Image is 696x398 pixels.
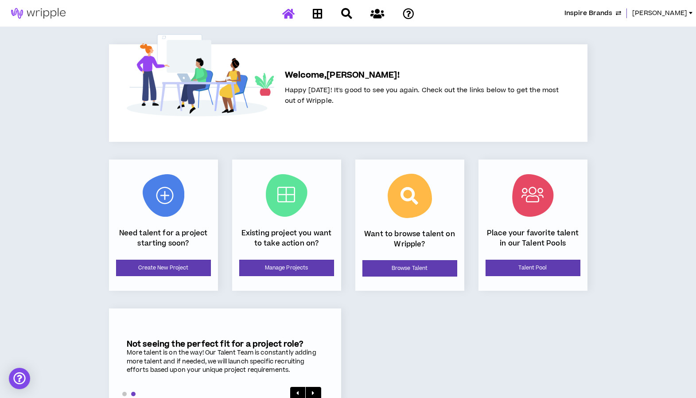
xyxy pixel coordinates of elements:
[266,174,307,217] img: Current Projects
[564,8,612,18] span: Inspire Brands
[116,228,211,248] p: Need talent for a project starting soon?
[362,229,457,249] p: Want to browse talent on Wripple?
[239,228,334,248] p: Existing project you want to take action on?
[512,174,554,217] img: Talent Pool
[116,260,211,276] a: Create New Project
[239,260,334,276] a: Manage Projects
[564,8,621,18] button: Inspire Brands
[9,368,30,389] div: Open Intercom Messenger
[632,8,687,18] span: [PERSON_NAME]
[143,174,184,217] img: New Project
[285,86,559,105] span: Happy [DATE]! It's good to see you again. Check out the links below to get the most out of Wripple.
[127,349,323,375] div: More talent is on the way! Our Talent Team is constantly adding more talent and if needed, we wil...
[486,228,580,248] p: Place your favorite talent in our Talent Pools
[362,260,457,277] a: Browse Talent
[285,69,559,82] h5: Welcome, [PERSON_NAME] !
[127,339,323,349] h5: Not seeing the perfect fit for a project role?
[486,260,580,276] a: Talent Pool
